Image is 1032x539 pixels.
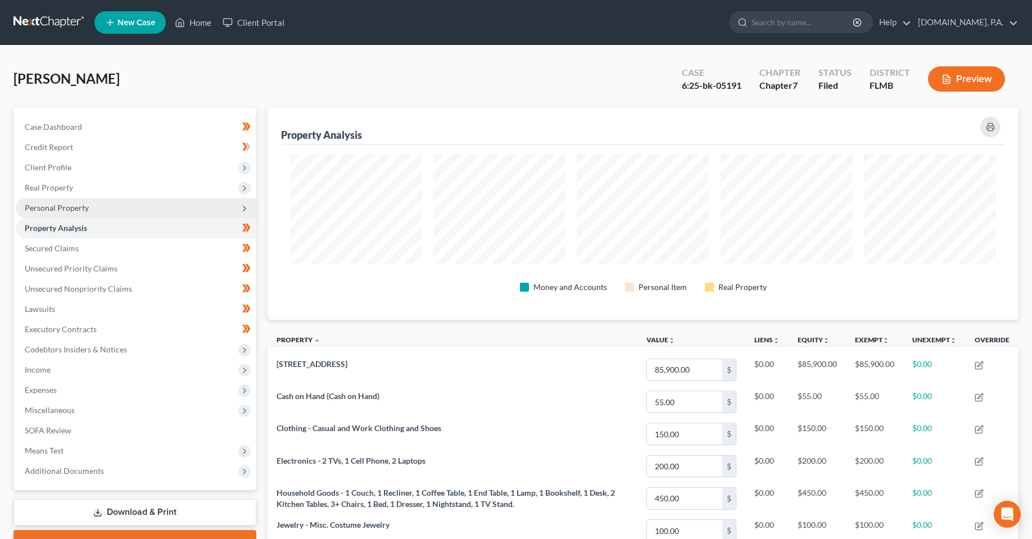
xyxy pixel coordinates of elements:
i: expand_less [314,337,320,344]
td: $0.00 [903,418,966,450]
a: Valueunfold_more [646,336,675,344]
td: $0.00 [903,450,966,482]
td: $0.00 [745,354,789,386]
span: Real Property [25,183,73,192]
span: 7 [793,80,798,90]
input: 0.00 [647,391,722,413]
div: Status [818,66,852,79]
span: Secured Claims [25,243,79,253]
div: Open Intercom Messenger [994,501,1021,528]
a: SOFA Review [16,420,256,441]
span: Additional Documents [25,466,104,475]
a: Property Analysis [16,218,256,238]
a: Case Dashboard [16,117,256,137]
span: Clothing - Casual and Work Clothing and Shoes [277,423,441,433]
div: Case [682,66,741,79]
i: unfold_more [668,337,675,344]
td: $85,900.00 [846,354,903,386]
span: Unsecured Priority Claims [25,264,117,273]
td: $0.00 [745,450,789,482]
span: Codebtors Insiders & Notices [25,345,127,354]
a: Liensunfold_more [754,336,780,344]
span: SOFA Review [25,425,71,435]
td: $150.00 [846,418,903,450]
span: Credit Report [25,142,73,152]
div: Real Property [718,282,767,293]
a: Lawsuits [16,299,256,319]
td: $0.00 [903,482,966,514]
span: Client Profile [25,162,71,172]
a: Property expand_less [277,336,320,344]
td: $55.00 [846,386,903,418]
span: New Case [117,19,155,27]
div: Personal Item [639,282,687,293]
input: 0.00 [647,423,722,445]
div: Chapter [759,66,800,79]
div: Filed [818,79,852,92]
div: FLMB [870,79,910,92]
i: unfold_more [950,337,957,344]
div: $ [722,391,736,413]
span: Jewelry - Misc. Costume Jewelry [277,520,390,529]
span: [PERSON_NAME] [13,70,120,87]
span: Case Dashboard [25,122,82,132]
span: Lawsuits [25,304,55,314]
td: $450.00 [846,482,903,514]
a: Credit Report [16,137,256,157]
input: 0.00 [647,359,722,381]
td: $150.00 [789,418,846,450]
span: [STREET_ADDRESS] [277,359,347,369]
div: $ [722,423,736,445]
a: Unsecured Priority Claims [16,259,256,279]
span: Personal Property [25,203,89,212]
span: Unsecured Nonpriority Claims [25,284,132,293]
div: Property Analysis [281,128,362,142]
button: Preview [928,66,1005,92]
th: Override [966,329,1019,354]
a: Secured Claims [16,238,256,259]
a: Unexemptunfold_more [912,336,957,344]
a: Executory Contracts [16,319,256,339]
div: $ [722,488,736,509]
td: $0.00 [745,386,789,418]
a: Unsecured Nonpriority Claims [16,279,256,299]
span: Expenses [25,385,57,395]
div: $ [722,359,736,381]
td: $55.00 [789,386,846,418]
span: Electronics - 2 TVs, 1 Cell Phone, 2 Laptops [277,456,426,465]
i: unfold_more [882,337,889,344]
div: $ [722,456,736,477]
a: Home [169,12,217,33]
a: Exemptunfold_more [855,336,889,344]
input: 0.00 [647,456,722,477]
td: $450.00 [789,482,846,514]
td: $85,900.00 [789,354,846,386]
span: Miscellaneous [25,405,75,415]
a: [DOMAIN_NAME], P.A. [912,12,1018,33]
a: Download & Print [13,499,256,526]
input: Search by name... [752,12,854,33]
td: $0.00 [903,386,966,418]
div: Money and Accounts [533,282,607,293]
td: $0.00 [745,482,789,514]
a: Help [873,12,911,33]
a: Client Portal [217,12,290,33]
span: Property Analysis [25,223,87,233]
div: 6:25-bk-05191 [682,79,741,92]
td: $200.00 [789,450,846,482]
span: Income [25,365,51,374]
td: $0.00 [745,418,789,450]
a: Equityunfold_more [798,336,830,344]
div: District [870,66,910,79]
input: 0.00 [647,488,722,509]
span: Executory Contracts [25,324,97,334]
td: $200.00 [846,450,903,482]
span: Household Goods - 1 Couch, 1 Recliner, 1 Coffee Table, 1 End Table, 1 Lamp, 1 Bookshelf, 1 Desk, ... [277,488,615,509]
span: Cash on Hand (Cash on Hand) [277,391,379,401]
i: unfold_more [823,337,830,344]
td: $0.00 [903,354,966,386]
i: unfold_more [773,337,780,344]
div: Chapter [759,79,800,92]
span: Means Test [25,446,64,455]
